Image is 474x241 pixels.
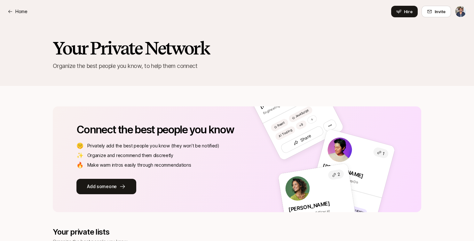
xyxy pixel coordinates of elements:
[455,6,466,17] button: Prasant Lokinendi
[87,162,191,169] p: Make warm intros easily through recommendations
[298,121,304,128] p: +9
[76,142,83,149] p: 🤫
[320,170,380,191] p: Product Design at HeyOh
[404,8,413,15] span: Hire
[278,128,293,139] p: AI Tooling
[76,162,83,169] p: 🔥
[455,6,466,17] img: Prasant Lokinendi
[15,8,28,15] p: Home
[422,6,451,17] button: Invite
[277,120,286,129] p: React
[284,175,312,203] img: My Network hero avatar 2
[87,142,219,149] p: Privately add the best people you know (they won’t be notified)
[76,124,234,135] p: Connect the best people you know
[292,131,313,148] span: Share
[373,146,389,159] div: 1
[87,152,173,159] p: Organize and recommend them discreetly
[351,207,364,215] p: Strategy
[325,135,355,165] img: My Network hero avatar 1
[328,169,345,180] div: 2
[288,199,331,214] p: [PERSON_NAME]
[53,38,421,58] h2: Your Private Network
[76,152,83,159] p: ✨
[53,228,127,237] p: Your private lists
[294,108,310,119] p: JavaScript
[391,6,418,17] button: Hire
[53,62,421,71] p: Organize the best people you know, to help them connect
[76,179,136,194] button: Add someone
[435,8,446,15] span: Invite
